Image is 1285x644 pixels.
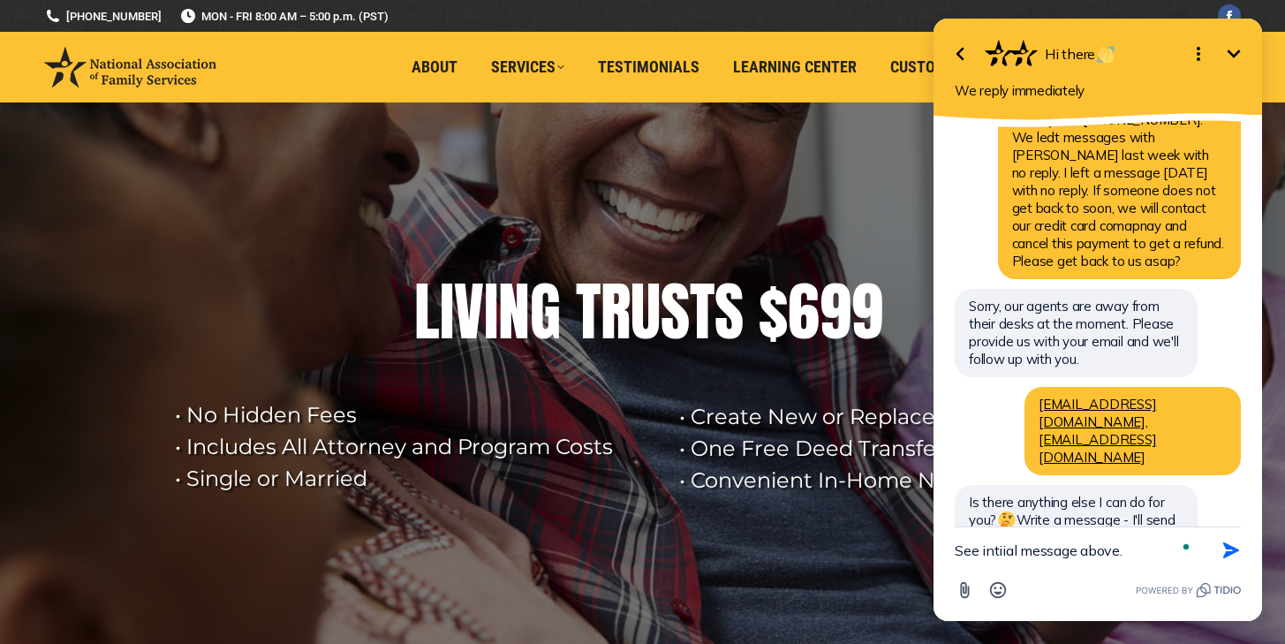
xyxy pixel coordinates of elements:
[484,277,498,347] div: I
[721,50,869,84] a: Learning Center
[44,527,286,573] textarea: To enrich screen reader interactions, please activate Accessibility in Grammarly extension settings
[128,396,246,466] span: ,
[498,277,530,347] div: N
[44,8,162,25] a: [PHONE_NUMBER]
[412,57,457,77] span: About
[878,50,1036,84] a: Customer Service
[714,277,744,347] div: S
[530,277,561,347] div: G
[71,573,104,607] button: Open Emoji picker
[225,580,330,601] a: Powered by Tidio.
[440,277,454,347] div: I
[661,277,690,347] div: S
[576,277,601,347] div: T
[175,399,657,495] rs-layer: • No Hidden Fees • Includes All Attorney and Program Costs • Single or Married
[601,277,631,347] div: R
[37,573,71,607] button: Attach file button
[788,277,820,347] div: 6
[820,277,851,347] div: 9
[598,57,699,77] span: Testimonials
[186,46,204,64] img: 👋
[586,50,712,84] a: Testimonials
[851,277,883,347] div: 9
[491,57,564,77] span: Services
[102,23,314,269] span: We are the Overtons and we are getting concered about the lack of follow up from this organizatio...
[134,45,206,63] span: Hi there
[179,8,389,25] span: MON - FRI 8:00 AM – 5:00 p.m. (PST)
[759,277,788,347] div: $
[733,57,857,77] span: Learning Center
[890,57,1024,77] span: Customer Service
[58,494,265,546] span: Is there anything else I can do for you? Write a message - I'll send it to our staff.
[690,277,714,347] div: T
[270,36,306,72] button: Open options
[454,277,484,347] div: V
[128,396,246,430] a: [EMAIL_ADDRESS][DOMAIN_NAME]
[679,401,1191,496] rs-layer: • Create New or Replace Outdated Documents • One Free Deed Transfer • Convenient In-Home Notariza...
[399,50,470,84] a: About
[631,277,661,347] div: U
[58,298,268,367] span: Sorry, our agents are away from their desks at the moment. Please provide us with your email and ...
[44,82,174,99] span: We reply immediately
[87,511,105,529] img: 🤔
[306,36,341,72] button: Minimize
[44,47,216,87] img: National Association of Family Services
[128,431,246,466] a: [EMAIL_ADDRESS][DOMAIN_NAME]
[414,277,440,347] div: L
